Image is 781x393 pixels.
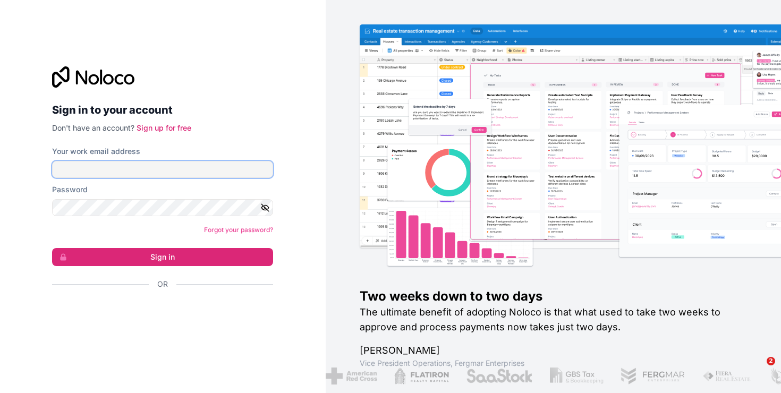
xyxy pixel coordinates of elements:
[360,358,748,369] h1: Vice President Operations , Fergmar Enterprises
[394,368,449,385] img: /assets/flatiron-C8eUkumj.png
[52,184,88,195] label: Password
[466,368,533,385] img: /assets/saastock-C6Zbiodz.png
[52,161,273,178] input: Email address
[326,368,377,385] img: /assets/american-red-cross-BAupjrZR.png
[52,199,273,216] input: Password
[621,368,685,385] img: /assets/fergmar-CudnrXN5.png
[550,368,604,385] img: /assets/gbstax-C-GtDUiK.png
[360,305,748,335] h2: The ultimate benefit of adopting Noloco is that what used to take two weeks to approve and proces...
[767,357,775,365] span: 2
[52,123,134,132] span: Don't have an account?
[360,343,748,358] h1: [PERSON_NAME]
[52,248,273,266] button: Sign in
[745,357,770,382] iframe: Intercom live chat
[360,288,748,305] h1: Two weeks down to two days
[204,226,273,234] a: Forgot your password?
[137,123,191,132] a: Sign up for free
[52,146,140,157] label: Your work email address
[157,279,168,289] span: Or
[702,368,752,385] img: /assets/fiera-fwj2N5v4.png
[52,100,273,119] h2: Sign in to your account
[47,301,270,324] iframe: Sign in with Google Button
